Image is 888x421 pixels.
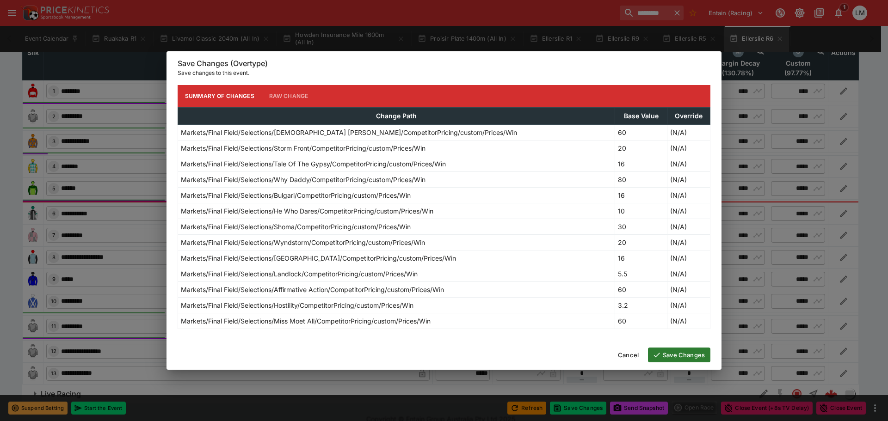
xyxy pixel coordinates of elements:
td: 80 [615,171,667,187]
td: 16 [615,250,667,266]
p: Markets/Final Field/Selections/Landlock/CompetitorPricing/custom/Prices/Win [181,269,418,279]
td: 3.2 [615,297,667,313]
th: Base Value [615,107,667,124]
td: (N/A) [667,250,710,266]
button: Raw Change [262,85,316,107]
td: 60 [615,313,667,329]
p: Markets/Final Field/Selections/Wyndstorm/CompetitorPricing/custom/Prices/Win [181,238,425,247]
p: Save changes to this event. [178,68,710,78]
th: Change Path [178,107,615,124]
p: Markets/Final Field/Selections/He Who Dares/CompetitorPricing/custom/Prices/Win [181,206,433,216]
td: (N/A) [667,313,710,329]
th: Override [667,107,710,124]
td: (N/A) [667,140,710,156]
td: 60 [615,281,667,297]
td: 20 [615,234,667,250]
p: Markets/Final Field/Selections/Tale Of The Gypsy/CompetitorPricing/custom/Prices/Win [181,159,446,169]
p: Markets/Final Field/Selections/Hostility/CompetitorPricing/custom/Prices/Win [181,300,413,310]
h6: Save Changes (Overtype) [178,59,710,68]
td: (N/A) [667,156,710,171]
button: Save Changes [648,348,710,362]
td: 16 [615,187,667,203]
td: 60 [615,124,667,140]
p: Markets/Final Field/Selections/Why Daddy/CompetitorPricing/custom/Prices/Win [181,175,425,184]
button: Cancel [612,348,644,362]
p: Markets/Final Field/Selections/Storm Front/CompetitorPricing/custom/Prices/Win [181,143,425,153]
td: (N/A) [667,266,710,281]
td: 20 [615,140,667,156]
td: 30 [615,219,667,234]
td: (N/A) [667,124,710,140]
td: (N/A) [667,171,710,187]
td: (N/A) [667,203,710,219]
td: (N/A) [667,219,710,234]
p: Markets/Final Field/Selections/[GEOGRAPHIC_DATA]/CompetitorPricing/custom/Prices/Win [181,253,456,263]
td: (N/A) [667,281,710,297]
p: Markets/Final Field/Selections/Affirmative Action/CompetitorPricing/custom/Prices/Win [181,285,444,294]
td: (N/A) [667,297,710,313]
p: Markets/Final Field/Selections/[DEMOGRAPHIC_DATA] [PERSON_NAME]/CompetitorPricing/custom/Prices/Win [181,128,517,137]
td: (N/A) [667,234,710,250]
p: Markets/Final Field/Selections/Bulgari/CompetitorPricing/custom/Prices/Win [181,190,411,200]
p: Markets/Final Field/Selections/Shoma/CompetitorPricing/custom/Prices/Win [181,222,411,232]
td: 5.5 [615,266,667,281]
button: Summary of Changes [178,85,262,107]
td: 10 [615,203,667,219]
td: 16 [615,156,667,171]
p: Markets/Final Field/Selections/Miss Moet All/CompetitorPricing/custom/Prices/Win [181,316,431,326]
td: (N/A) [667,187,710,203]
